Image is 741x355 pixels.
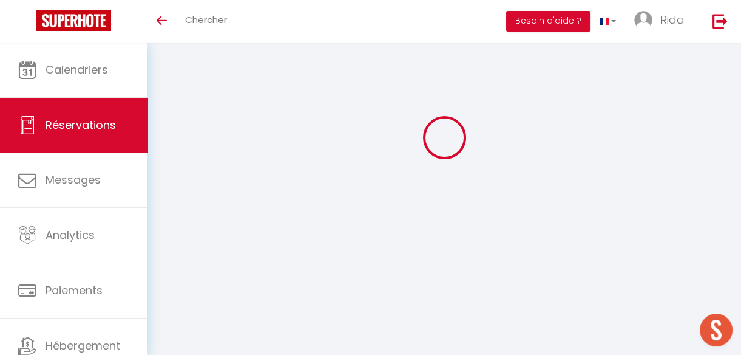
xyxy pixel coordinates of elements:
span: Calendriers [46,62,108,77]
span: Chercher [185,13,227,26]
span: Rida [660,12,685,27]
div: Ouvrir le chat [700,314,733,346]
span: Paiements [46,283,103,298]
img: ... [634,11,652,29]
span: Messages [46,172,101,187]
button: Besoin d'aide ? [506,11,590,32]
img: Super Booking [36,10,111,31]
span: Réservations [46,117,116,133]
span: Analytics [46,227,95,243]
img: logout [712,13,728,29]
span: Hébergement [46,338,120,353]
